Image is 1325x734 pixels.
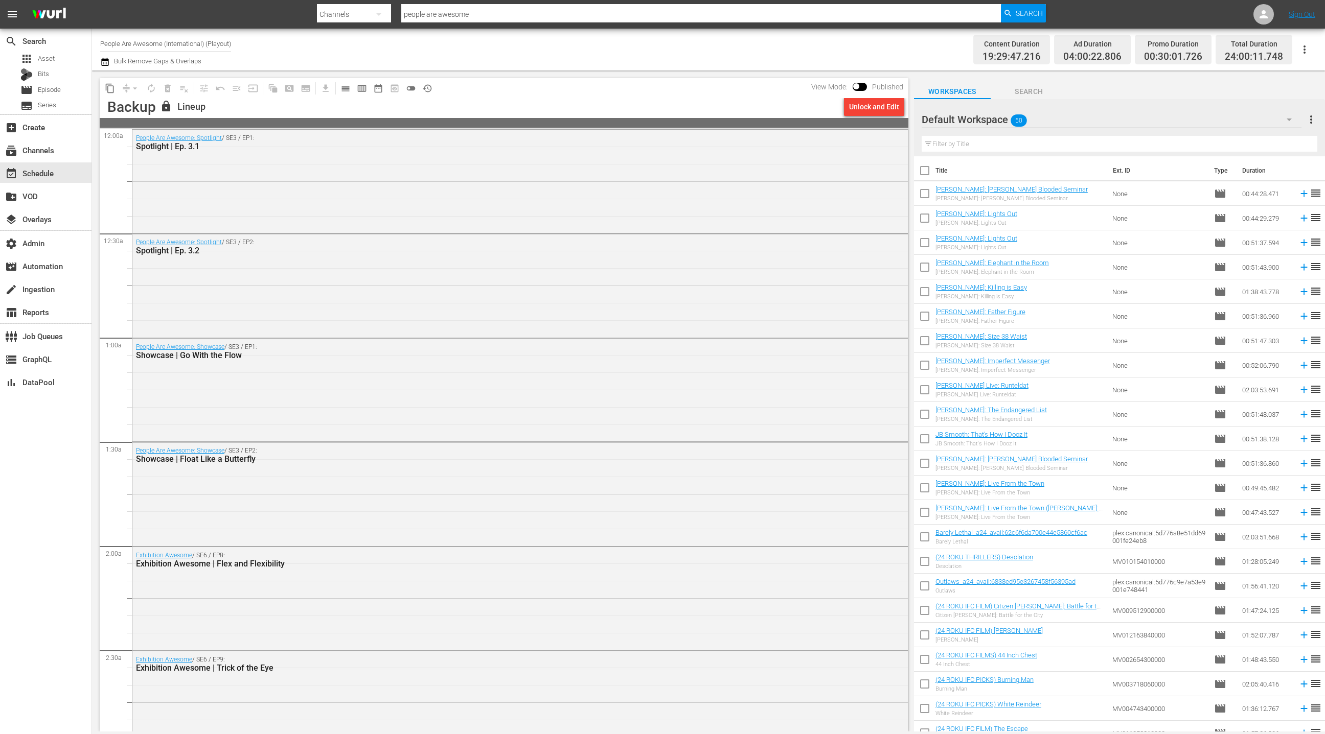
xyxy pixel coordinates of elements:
a: [PERSON_NAME]: Killing is Easy [935,283,1027,291]
a: [PERSON_NAME]: Size 38 Waist [935,333,1027,340]
td: 00:52:06.790 [1238,353,1294,377]
div: Exhibition Awesome | Flex and Flexibility [136,559,847,569]
span: Search [991,85,1067,98]
th: Ext. ID [1107,156,1208,185]
div: [PERSON_NAME]: [PERSON_NAME] Blooded Seminar [935,465,1088,471]
td: 00:51:47.303 [1238,328,1294,353]
span: Bits [38,69,49,79]
td: 00:51:37.594 [1238,230,1294,255]
span: reorder [1310,211,1322,224]
span: reorder [1310,555,1322,567]
svg: Add to Schedule [1298,531,1310,542]
div: Barely Lethal [935,538,1087,545]
td: None [1108,427,1210,451]
div: [PERSON_NAME] [935,636,1043,643]
span: Episode [1214,335,1226,347]
div: [PERSON_NAME]: Lights Out [935,220,1017,226]
a: JB Smooth: That's How I Dooz It [935,431,1027,438]
td: 01:48:43.550 [1238,647,1294,672]
span: reorder [1310,481,1322,493]
td: None [1108,304,1210,328]
span: Episode [1214,555,1226,567]
td: 00:44:29.279 [1238,206,1294,230]
span: Episode [1214,261,1226,273]
td: 00:51:48.037 [1238,402,1294,427]
span: Episode [1214,212,1226,224]
span: DataPool [5,376,17,389]
td: plex:canonical:5d776c9e7a53e9001e748441 [1108,574,1210,598]
svg: Add to Schedule [1298,237,1310,248]
span: Channels [5,145,17,157]
div: Content Duration [983,37,1041,51]
td: None [1108,451,1210,476]
div: Outlaws [935,587,1076,594]
span: Ingestion [5,283,17,296]
a: People Are Awesome: Showcase [136,447,224,454]
svg: Add to Schedule [1298,409,1310,420]
span: reorder [1310,236,1322,248]
a: [PERSON_NAME]: Elephant in the Room [935,259,1049,267]
td: MV009512900000 [1108,598,1210,623]
td: None [1108,230,1210,255]
span: Download as CSV [314,78,334,98]
div: [PERSON_NAME]: Lights Out [935,244,1017,251]
svg: Add to Schedule [1298,286,1310,297]
span: Day Calendar View [334,78,354,98]
a: [PERSON_NAME]: The Endangered List [935,406,1047,414]
td: 01:56:41.120 [1238,574,1294,598]
span: calendar_view_day_outlined [340,83,351,93]
span: Episode [1214,678,1226,690]
span: Episode [1214,506,1226,518]
div: Citizen [PERSON_NAME]: Battle for the City [935,612,1104,619]
td: None [1108,255,1210,279]
span: reorder [1310,310,1322,322]
div: [PERSON_NAME]: Imperfect Messenger [935,367,1050,373]
svg: Add to Schedule [1298,556,1310,567]
span: Episode [1214,433,1226,445]
span: lock [160,100,172,112]
span: reorder [1310,432,1322,444]
span: VOD [5,191,17,203]
div: [PERSON_NAME]: Killing is Easy [935,293,1027,300]
td: MV010154010000 [1108,549,1210,574]
td: 00:47:43.527 [1238,500,1294,525]
td: 00:51:36.960 [1238,304,1294,328]
span: Episode [1214,236,1226,249]
td: None [1108,206,1210,230]
svg: Add to Schedule [1298,335,1310,346]
span: Search [1016,4,1043,22]
button: Unlock and Edit [844,98,904,116]
span: Customize Events [192,78,212,98]
a: [PERSON_NAME]: Live From the Town ([PERSON_NAME]: Live From the Town (VARIANT)) [935,504,1103,519]
span: Toggle to switch from Published to Draft view. [853,83,860,90]
div: / SE3 / EP1: [136,343,847,360]
span: Search [5,35,17,48]
span: reorder [1310,530,1322,542]
div: [PERSON_NAME]: Elephant in the Room [935,269,1049,275]
span: Episode [1214,702,1226,715]
div: JB Smooth: That's How I Dooz It [935,440,1027,447]
span: Month Calendar View [370,80,386,97]
span: Clear Lineup [176,80,192,97]
span: Reports [5,306,17,319]
a: Outlaws_a24_avail:6838ed95e3267458f56395ad [935,578,1076,585]
div: Exhibition Awesome | Trick of the Eye [136,663,847,673]
td: None [1108,279,1210,304]
td: None [1108,328,1210,353]
div: [PERSON_NAME]: [PERSON_NAME] Blooded Seminar [935,195,1088,202]
span: Schedule [5,168,17,180]
span: reorder [1310,383,1322,395]
span: Episode [1214,580,1226,592]
span: reorder [1310,506,1322,518]
span: Workspaces [914,85,991,98]
svg: Add to Schedule [1298,507,1310,518]
a: (24 ROKU IFC PICKS) White Reindeer [935,700,1041,708]
div: Backup [107,99,156,115]
div: / SE6 / EP9: [136,656,847,673]
td: MV012163840000 [1108,623,1210,647]
span: Select an event to delete [159,80,176,97]
span: content_copy [105,83,115,93]
a: People Are Awesome: Spotlight [136,239,222,246]
div: Default Workspace [922,105,1301,134]
a: (24 ROKU IFC FILM) [PERSON_NAME] [935,627,1043,634]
